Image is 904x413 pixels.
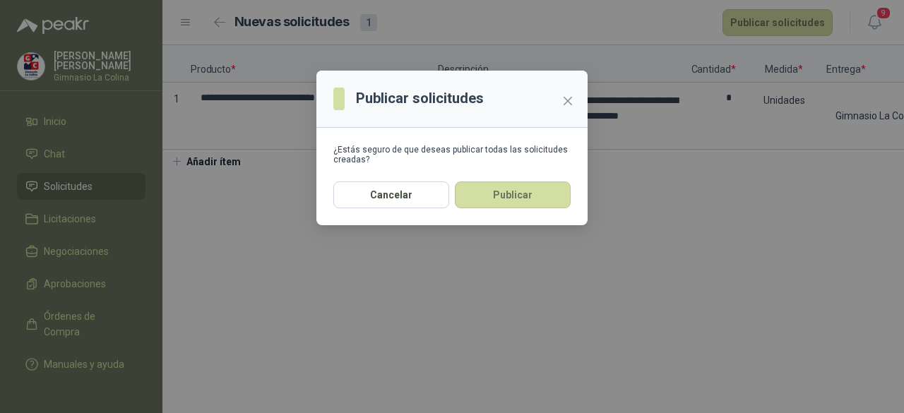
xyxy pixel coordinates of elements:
[557,90,579,112] button: Close
[333,145,571,164] div: ¿Estás seguro de que deseas publicar todas las solicitudes creadas?
[356,88,484,109] h3: Publicar solicitudes
[562,95,573,107] span: close
[455,181,571,208] button: Publicar
[333,181,449,208] button: Cancelar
